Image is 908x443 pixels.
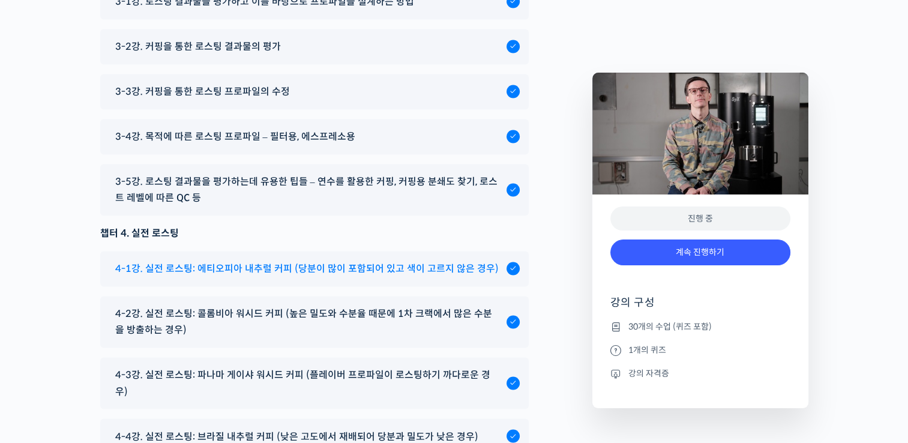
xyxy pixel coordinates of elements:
a: 홈 [4,343,79,373]
div: 진행 중 [610,206,790,231]
span: 3-2강. 커핑을 통한 로스팅 결과물의 평가 [115,38,281,55]
span: 3-4강. 목적에 따른 로스팅 프로파일 – 필터용, 에스프레소용 [115,128,355,145]
span: 설정 [185,361,200,371]
h4: 강의 구성 [610,295,790,319]
a: 대화 [79,343,155,373]
span: 4-3강. 실전 로스팅: 파나마 게이샤 워시드 커피 (플레이버 프로파일이 로스팅하기 까다로운 경우) [115,367,501,399]
span: 3-5강. 로스팅 결과물을 평가하는데 유용한 팁들 – 연수를 활용한 커핑, 커핑용 분쇄도 찾기, 로스트 레벨에 따른 QC 등 [115,173,501,206]
a: 4-3강. 실전 로스팅: 파나마 게이샤 워시드 커피 (플레이버 프로파일이 로스팅하기 까다로운 경우) [109,367,520,399]
a: 4-1강. 실전 로스팅: 에티오피아 내추럴 커피 (당분이 많이 포함되어 있고 색이 고르지 않은 경우) [109,261,520,277]
a: 3-5강. 로스팅 결과물을 평가하는데 유용한 팁들 – 연수를 활용한 커핑, 커핑용 분쇄도 찾기, 로스트 레벨에 따른 QC 등 [109,173,520,206]
span: 3-3강. 커핑을 통한 로스팅 프로파일의 수정 [115,83,290,100]
a: 3-3강. 커핑을 통한 로스팅 프로파일의 수정 [109,83,520,100]
span: 4-1강. 실전 로스팅: 에티오피아 내추럴 커피 (당분이 많이 포함되어 있고 색이 고르지 않은 경우) [115,261,499,277]
a: 3-4강. 목적에 따른 로스팅 프로파일 – 필터용, 에스프레소용 [109,128,520,145]
a: 설정 [155,343,230,373]
a: 4-2강. 실전 로스팅: 콜롬비아 워시드 커피 (높은 밀도와 수분율 때문에 1차 크랙에서 많은 수분을 방출하는 경우) [109,306,520,338]
span: 홈 [38,361,45,371]
li: 30개의 수업 (퀴즈 포함) [610,319,790,334]
a: 계속 진행하기 [610,240,790,265]
li: 강의 자격증 [610,366,790,381]
div: 챕터 4. 실전 로스팅 [100,225,529,241]
span: 대화 [110,362,124,372]
a: 3-2강. 커핑을 통한 로스팅 결과물의 평가 [109,38,520,55]
li: 1개의 퀴즈 [610,343,790,357]
span: 4-2강. 실전 로스팅: 콜롬비아 워시드 커피 (높은 밀도와 수분율 때문에 1차 크랙에서 많은 수분을 방출하는 경우) [115,306,501,338]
